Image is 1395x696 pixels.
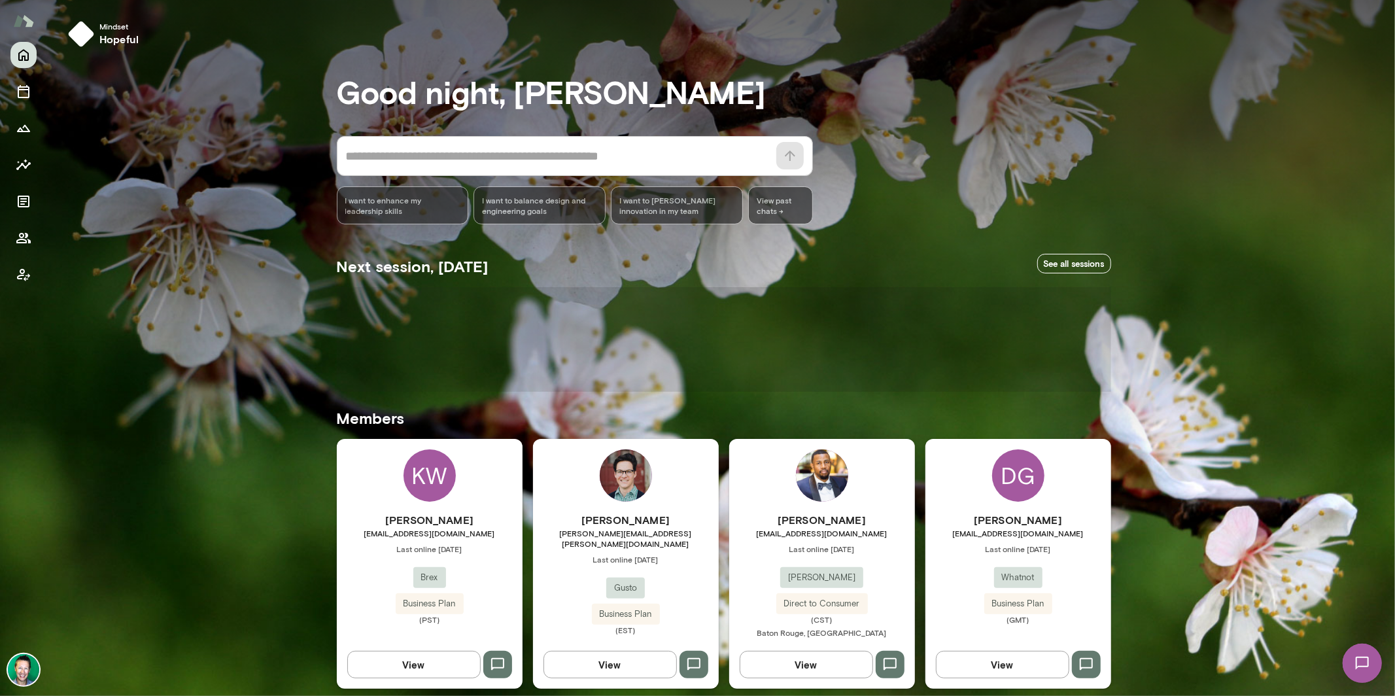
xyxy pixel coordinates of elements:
[729,512,915,528] h6: [PERSON_NAME]
[337,186,469,224] div: I want to enhance my leadership skills
[63,16,149,52] button: Mindsethopeful
[936,651,1069,678] button: View
[984,597,1052,610] span: Business Plan
[611,186,743,224] div: I want to [PERSON_NAME] innovation in my team
[780,571,863,584] span: [PERSON_NAME]
[543,651,677,678] button: View
[994,571,1042,584] span: Whatnot
[925,512,1111,528] h6: [PERSON_NAME]
[10,225,37,251] button: Members
[337,614,523,625] span: (PST)
[533,554,719,565] span: Last online [DATE]
[729,614,915,625] span: (CST)
[396,597,464,610] span: Business Plan
[740,651,873,678] button: View
[729,528,915,538] span: [EMAIL_ADDRESS][DOMAIN_NAME]
[345,195,460,216] span: I want to enhance my leadership skills
[337,73,1111,110] h3: Good night, [PERSON_NAME]
[1037,254,1111,274] a: See all sessions
[10,262,37,288] button: Client app
[533,528,719,549] span: [PERSON_NAME][EMAIL_ADDRESS][PERSON_NAME][DOMAIN_NAME]
[99,21,139,31] span: Mindset
[796,449,848,502] img: Anthony Buchanan
[337,256,489,277] h5: Next session, [DATE]
[99,31,139,47] h6: hopeful
[337,408,1111,428] h5: Members
[10,188,37,215] button: Documents
[533,512,719,528] h6: [PERSON_NAME]
[10,42,37,68] button: Home
[533,625,719,635] span: (EST)
[413,571,446,584] span: Brex
[729,544,915,554] span: Last online [DATE]
[992,449,1044,502] div: DG
[592,608,660,621] span: Business Plan
[8,654,39,686] img: Brian Lawrence
[776,597,868,610] span: Direct to Consumer
[600,449,652,502] img: Daniel Flynn
[748,186,812,224] span: View past chats ->
[337,528,523,538] span: [EMAIL_ADDRESS][DOMAIN_NAME]
[337,512,523,528] h6: [PERSON_NAME]
[925,614,1111,625] span: (GMT)
[347,651,481,678] button: View
[757,628,887,637] span: Baton Rouge, [GEOGRAPHIC_DATA]
[619,195,734,216] span: I want to [PERSON_NAME] innovation in my team
[68,21,94,47] img: mindset
[337,544,523,554] span: Last online [DATE]
[10,115,37,141] button: Growth Plan
[404,449,456,502] div: KW
[925,528,1111,538] span: [EMAIL_ADDRESS][DOMAIN_NAME]
[606,582,645,595] span: Gusto
[10,152,37,178] button: Insights
[474,186,606,224] div: I want to balance design and engineering goals
[10,78,37,105] button: Sessions
[925,544,1111,554] span: Last online [DATE]
[13,9,34,33] img: Mento
[482,195,597,216] span: I want to balance design and engineering goals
